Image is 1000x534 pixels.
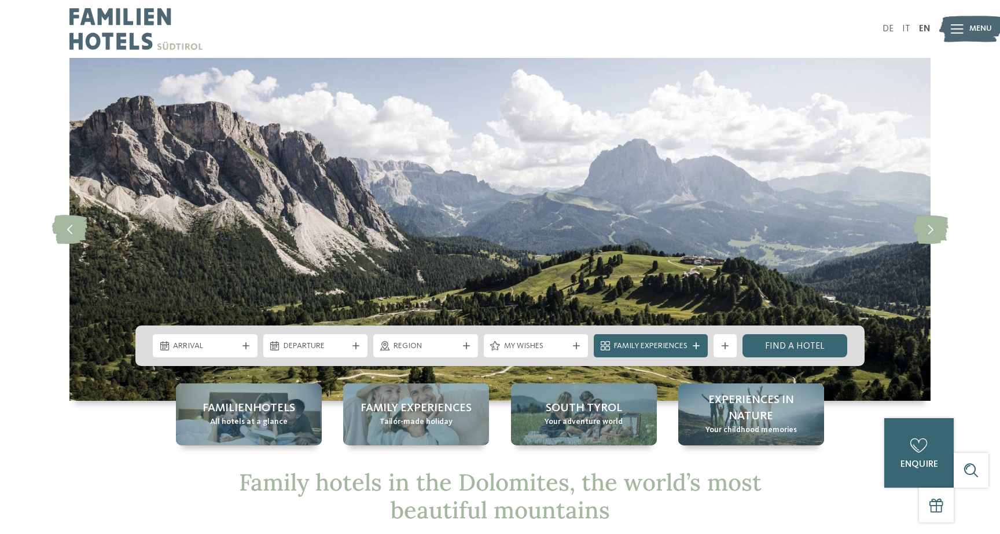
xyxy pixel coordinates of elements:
[173,341,237,352] span: Arrival
[176,383,322,445] a: Family hotels in the Dolomites: Holidays in the realm of the Pale Mountains Familienhotels All ho...
[284,341,348,352] span: Departure
[902,24,910,34] a: IT
[690,392,812,425] span: Experiences in nature
[919,24,931,34] a: EN
[394,341,458,352] span: Region
[511,383,657,445] a: Family hotels in the Dolomites: Holidays in the realm of the Pale Mountains South Tyrol Your adve...
[742,334,847,357] a: Find a hotel
[361,400,472,416] span: Family Experiences
[678,383,824,445] a: Family hotels in the Dolomites: Holidays in the realm of the Pale Mountains Experiences in nature...
[545,416,623,428] span: Your adventure world
[504,341,568,352] span: My wishes
[239,467,762,525] span: Family hotels in the Dolomites, the world’s most beautiful mountains
[380,416,453,428] span: Tailor-made holiday
[884,418,954,488] a: enquire
[69,58,931,401] img: Family hotels in the Dolomites: Holidays in the realm of the Pale Mountains
[900,460,938,469] span: enquire
[705,425,797,436] span: Your childhood memories
[210,416,288,428] span: All hotels at a glance
[546,400,622,416] span: South Tyrol
[883,24,894,34] a: DE
[614,341,687,352] span: Family Experiences
[203,400,295,416] span: Familienhotels
[343,383,489,445] a: Family hotels in the Dolomites: Holidays in the realm of the Pale Mountains Family Experiences Ta...
[969,23,992,35] span: Menu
